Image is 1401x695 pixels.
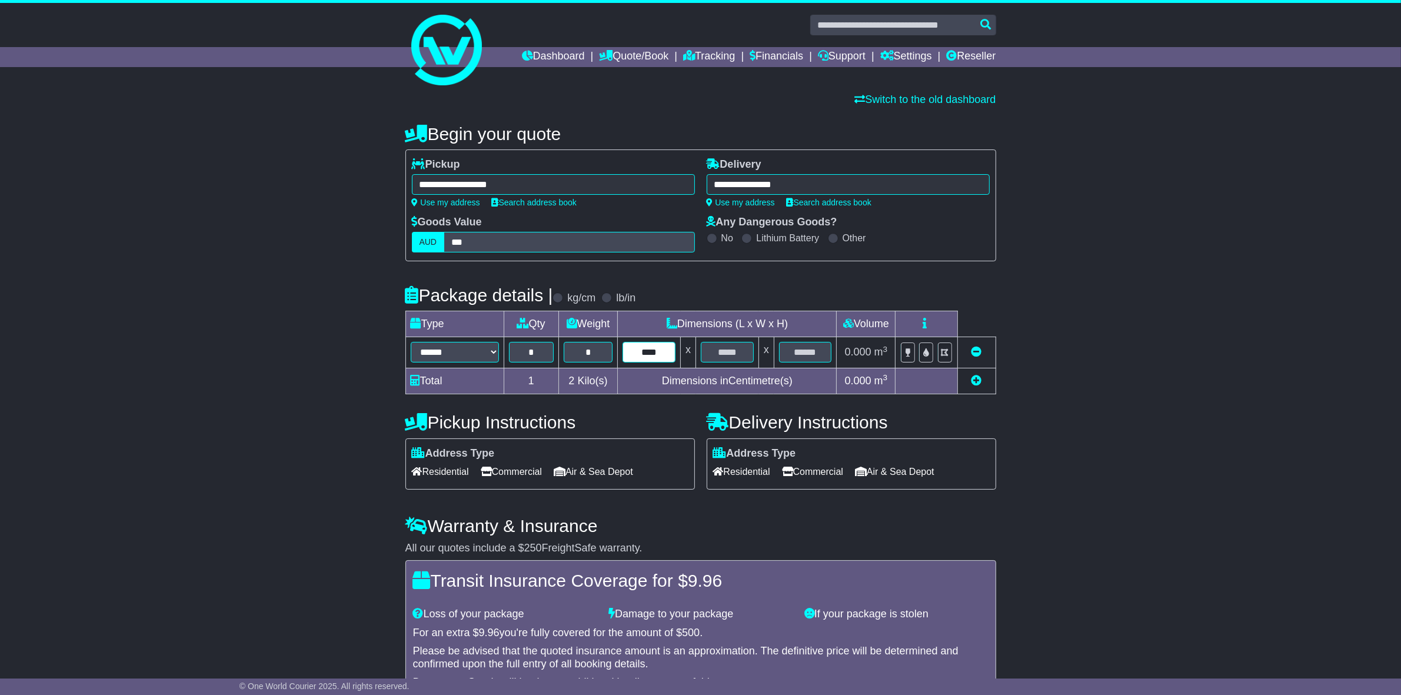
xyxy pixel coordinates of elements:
td: Dimensions in Centimetre(s) [618,368,837,394]
a: Support [818,47,866,67]
span: Commercial [481,463,542,481]
label: Goods Value [412,216,482,229]
div: Dangerous Goods will lead to an additional loading on top of this. [413,676,989,689]
div: Damage to your package [603,608,798,621]
h4: Begin your quote [405,124,996,144]
span: Residential [412,463,469,481]
div: All our quotes include a $ FreightSafe warranty. [405,542,996,555]
div: Please be advised that the quoted insurance amount is an approximation. The definitive price will... [413,645,989,670]
h4: Warranty & Insurance [405,516,996,536]
span: Air & Sea Depot [554,463,633,481]
span: 500 [682,627,700,639]
label: Delivery [707,158,761,171]
label: Address Type [412,447,495,460]
label: Pickup [412,158,460,171]
td: Volume [837,311,896,337]
label: kg/cm [567,292,595,305]
label: AUD [412,232,445,252]
a: Settings [880,47,932,67]
span: m [874,375,888,387]
h4: Transit Insurance Coverage for $ [413,571,989,590]
div: Loss of your package [407,608,603,621]
h4: Pickup Instructions [405,413,695,432]
td: Weight [558,311,618,337]
span: 0.000 [845,375,871,387]
a: Financials [750,47,803,67]
span: 0.000 [845,346,871,358]
span: Air & Sea Depot [855,463,934,481]
sup: 3 [883,345,888,354]
a: Quote/Book [599,47,668,67]
a: Use my address [412,198,480,207]
a: Dashboard [522,47,585,67]
td: x [681,337,696,368]
div: If your package is stolen [798,608,994,621]
a: Switch to the old dashboard [854,94,996,105]
h4: Package details | [405,285,553,305]
label: No [721,232,733,244]
a: Reseller [946,47,996,67]
a: Search address book [787,198,871,207]
td: Type [405,311,504,337]
span: 9.96 [688,571,722,590]
span: 9.96 [479,627,500,639]
td: Total [405,368,504,394]
a: Search address book [492,198,577,207]
sup: 3 [883,373,888,382]
span: m [874,346,888,358]
span: Commercial [782,463,843,481]
td: Qty [504,311,558,337]
label: Other [843,232,866,244]
h4: Delivery Instructions [707,413,996,432]
label: Address Type [713,447,796,460]
label: lb/in [616,292,635,305]
label: Any Dangerous Goods? [707,216,837,229]
td: x [758,337,774,368]
td: Dimensions (L x W x H) [618,311,837,337]
label: Lithium Battery [756,232,819,244]
span: Residential [713,463,770,481]
span: 250 [524,542,542,554]
span: © One World Courier 2025. All rights reserved. [239,681,410,691]
a: Add new item [971,375,982,387]
a: Remove this item [971,346,982,358]
div: For an extra $ you're fully covered for the amount of $ . [413,627,989,640]
span: 2 [568,375,574,387]
a: Tracking [683,47,735,67]
td: 1 [504,368,558,394]
a: Use my address [707,198,775,207]
td: Kilo(s) [558,368,618,394]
